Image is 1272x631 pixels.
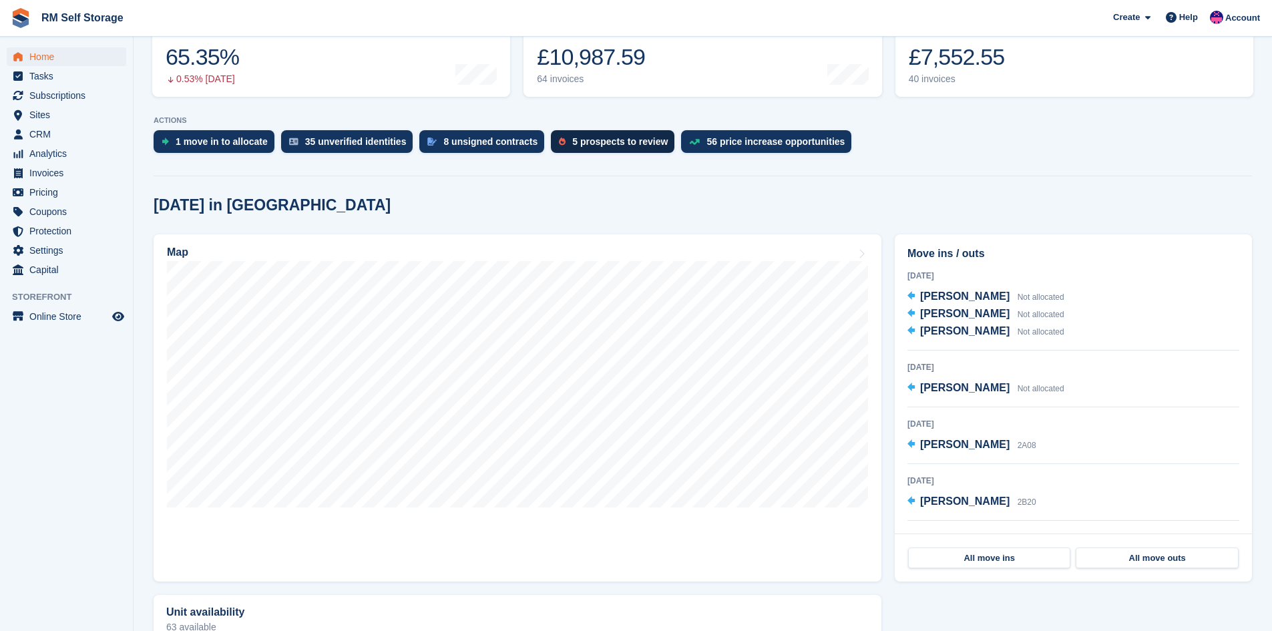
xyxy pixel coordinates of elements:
[559,138,566,146] img: prospect-51fa495bee0391a8d652442698ab0144808aea92771e9ea1ae160a38d050c398.svg
[920,382,1010,393] span: [PERSON_NAME]
[907,270,1239,282] div: [DATE]
[7,144,126,163] a: menu
[7,222,126,240] a: menu
[909,73,1005,85] div: 40 invoices
[443,136,538,147] div: 8 unsigned contracts
[29,202,110,221] span: Coupons
[907,475,1239,487] div: [DATE]
[1018,384,1064,393] span: Not allocated
[29,144,110,163] span: Analytics
[7,67,126,85] a: menu
[7,307,126,326] a: menu
[29,260,110,279] span: Capital
[29,307,110,326] span: Online Store
[167,246,188,258] h2: Map
[7,202,126,221] a: menu
[154,116,1252,125] p: ACTIONS
[920,290,1010,302] span: [PERSON_NAME]
[909,43,1005,71] div: £7,552.55
[7,47,126,66] a: menu
[166,73,239,85] div: 0.53% [DATE]
[1018,441,1036,450] span: 2A08
[1113,11,1140,24] span: Create
[166,606,244,618] h2: Unit availability
[152,12,510,97] a: Occupancy 65.35% 0.53% [DATE]
[12,290,133,304] span: Storefront
[920,325,1010,337] span: [PERSON_NAME]
[907,437,1036,454] a: [PERSON_NAME] 2A08
[7,164,126,182] a: menu
[7,260,126,279] a: menu
[920,495,1010,507] span: [PERSON_NAME]
[907,246,1239,262] h2: Move ins / outs
[572,136,668,147] div: 5 prospects to review
[281,130,420,160] a: 35 unverified identities
[920,439,1010,450] span: [PERSON_NAME]
[305,136,407,147] div: 35 unverified identities
[920,308,1010,319] span: [PERSON_NAME]
[1018,310,1064,319] span: Not allocated
[7,86,126,105] a: menu
[29,183,110,202] span: Pricing
[1018,497,1036,507] span: 2B20
[154,234,881,582] a: Map
[706,136,845,147] div: 56 price increase opportunities
[907,380,1064,397] a: [PERSON_NAME] Not allocated
[1018,292,1064,302] span: Not allocated
[895,12,1253,97] a: Awaiting payment £7,552.55 40 invoices
[907,288,1064,306] a: [PERSON_NAME] Not allocated
[1076,548,1238,569] a: All move outs
[154,196,391,214] h2: [DATE] in [GEOGRAPHIC_DATA]
[7,183,126,202] a: menu
[29,106,110,124] span: Sites
[11,8,31,28] img: stora-icon-8386f47178a22dfd0bd8f6a31ec36ba5ce8667c1dd55bd0f319d3a0aa187defe.svg
[162,138,169,146] img: move_ins_to_allocate_icon-fdf77a2bb77ea45bf5b3d319d69a93e2d87916cf1d5bf7949dd705db3b84f3ca.svg
[29,241,110,260] span: Settings
[907,493,1036,511] a: [PERSON_NAME] 2B20
[29,86,110,105] span: Subscriptions
[419,130,551,160] a: 8 unsigned contracts
[689,139,700,145] img: price_increase_opportunities-93ffe204e8149a01c8c9dc8f82e8f89637d9d84a8eef4429ea346261dce0b2c0.svg
[36,7,129,29] a: RM Self Storage
[1179,11,1198,24] span: Help
[7,241,126,260] a: menu
[29,222,110,240] span: Protection
[523,12,881,97] a: Month-to-date sales £10,987.59 64 invoices
[289,138,298,146] img: verify_identity-adf6edd0f0f0b5bbfe63781bf79b02c33cf7c696d77639b501bdc392416b5a36.svg
[907,306,1064,323] a: [PERSON_NAME] Not allocated
[29,47,110,66] span: Home
[176,136,268,147] div: 1 move in to allocate
[29,164,110,182] span: Invoices
[29,67,110,85] span: Tasks
[7,125,126,144] a: menu
[907,323,1064,341] a: [PERSON_NAME] Not allocated
[154,130,281,160] a: 1 move in to allocate
[551,130,681,160] a: 5 prospects to review
[110,308,126,325] a: Preview store
[1210,11,1223,24] img: Roger Marsh
[166,43,239,71] div: 65.35%
[908,548,1070,569] a: All move ins
[907,532,1239,544] div: [DATE]
[1018,327,1064,337] span: Not allocated
[427,138,437,146] img: contract_signature_icon-13c848040528278c33f63329250d36e43548de30e8caae1d1a13099fd9432cc5.svg
[681,130,858,160] a: 56 price increase opportunities
[1225,11,1260,25] span: Account
[907,418,1239,430] div: [DATE]
[537,43,645,71] div: £10,987.59
[907,361,1239,373] div: [DATE]
[29,125,110,144] span: CRM
[537,73,645,85] div: 64 invoices
[7,106,126,124] a: menu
